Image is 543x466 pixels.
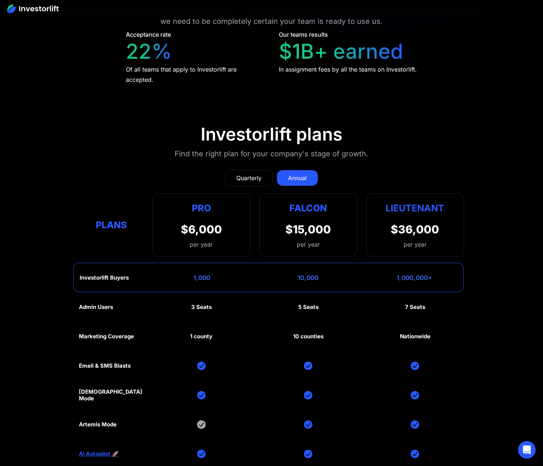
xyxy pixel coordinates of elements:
div: Marketing Coverage [79,333,134,340]
div: 5 Seats [298,304,318,310]
div: Our teams results [279,30,328,39]
div: per year [297,240,320,249]
div: Find the right plan for your company's stage of growth. [175,148,368,160]
div: Annual [288,174,307,182]
div: Falcon [289,201,327,215]
div: $36,000 [391,223,439,236]
div: Investorlift plans [201,124,342,145]
div: Open Intercom Messenger [518,441,536,459]
div: Acceptance rate [126,30,171,39]
div: $15,000 [285,223,331,236]
div: 10,000 [298,274,318,281]
div: In assignment fees by all the teams on Investorlift. [279,64,417,74]
div: 1 county [190,333,212,340]
div: [DEMOGRAPHIC_DATA] Mode [79,389,143,402]
div: Email & SMS Blasts [79,363,131,369]
div: Artemis Mode [79,421,117,428]
div: per year [404,240,427,249]
a: AI Autopilot 🚀 [79,451,119,457]
div: Pro [181,201,222,215]
div: 1,000 [193,274,210,281]
div: $6,000 [181,223,222,236]
strong: Lieutenant [386,203,444,214]
div: Of all teams that apply to Investorlift are accepted. [126,64,265,85]
div: Investorlift Buyers [80,274,129,281]
div: per year [181,240,222,249]
div: Plans [79,218,143,232]
div: 10 counties [293,333,324,340]
div: Admin Users [79,304,113,310]
div: 3 Seats [191,304,212,310]
div: 22% [126,39,172,64]
div: $1B+ earned [279,39,403,64]
div: Quarterly [236,174,262,182]
div: 7 Seats [405,304,425,310]
div: Nationwide [400,333,430,340]
div: 1,000,000+ [397,274,432,281]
